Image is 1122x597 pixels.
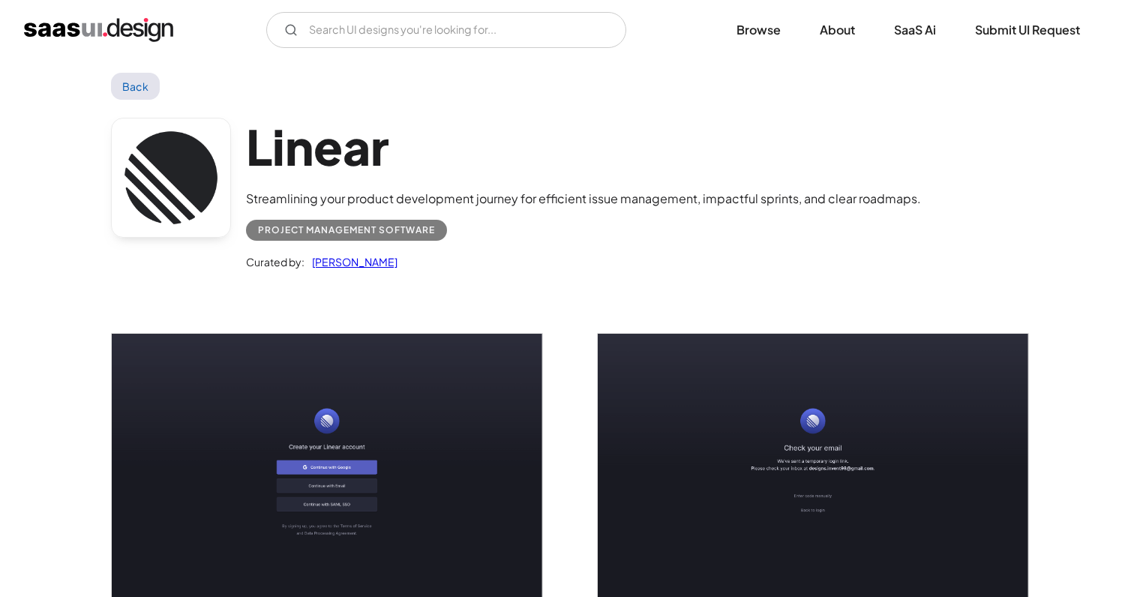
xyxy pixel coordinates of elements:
form: Email Form [266,12,626,48]
a: Submit UI Request [957,13,1098,46]
a: About [802,13,873,46]
a: home [24,18,173,42]
a: Browse [718,13,799,46]
a: [PERSON_NAME] [304,253,397,271]
input: Search UI designs you're looking for... [266,12,626,48]
a: SaaS Ai [876,13,954,46]
div: Project Management Software [258,221,435,239]
div: Curated by: [246,253,304,271]
div: Streamlining your product development journey for efficient issue management, impactful sprints, ... [246,190,921,208]
a: Back [111,73,160,100]
h1: Linear [246,118,921,175]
